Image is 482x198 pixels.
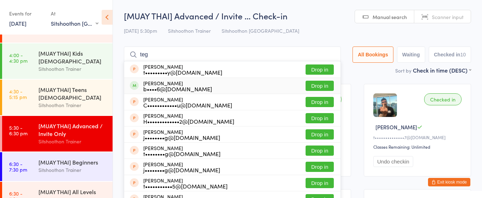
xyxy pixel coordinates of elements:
a: 5:30 -6:30 pm[MUAY THAI] Advanced / Invite OnlySitshoothon Trainer [2,116,113,151]
div: Sitshoothon Trainer [38,137,107,146]
button: Waiting [397,47,425,63]
span: [PERSON_NAME] [375,123,417,131]
img: image1712734030.png [373,93,397,117]
div: H•••••••••••••2@[DOMAIN_NAME] [143,118,234,124]
div: t•••••••••••5@[DOMAIN_NAME] [143,183,228,189]
div: [MUAY THAI] Kids [DEMOGRAPHIC_DATA] [38,49,107,65]
button: Undo checkin [373,156,413,167]
button: Drop in [306,64,334,75]
span: [DATE] 5:30pm [124,27,157,34]
button: Drop in [306,129,334,140]
span: Manual search [373,13,407,20]
div: [MUAY THAI] All Levels [38,188,107,196]
div: [PERSON_NAME] [143,80,212,92]
button: Drop in [306,81,334,91]
div: [PERSON_NAME] [143,113,234,124]
div: Sitshoothon Trainer [38,166,107,174]
div: [PERSON_NAME] [143,64,222,75]
div: t•••••••••y@[DOMAIN_NAME] [143,69,222,75]
div: [PERSON_NAME] [143,178,228,189]
input: Search [124,47,341,63]
div: [PERSON_NAME] [143,97,232,108]
button: Drop in [306,178,334,188]
div: Sitshoothon Trainer [38,65,107,73]
a: 6:30 -7:30 pm[MUAY THAI] BeginnersSitshoothon Trainer [2,152,113,181]
span: Sitshoothon [GEOGRAPHIC_DATA] [222,27,299,34]
button: All Bookings [353,47,393,63]
a: 4:00 -4:30 pm[MUAY THAI] Kids [DEMOGRAPHIC_DATA]Sitshoothon Trainer [2,43,113,79]
label: Sort by [395,67,411,74]
div: j••••••••g@[DOMAIN_NAME] [143,135,220,140]
button: Drop in [306,97,334,107]
div: t••••••••g@[DOMAIN_NAME] [143,151,221,156]
div: Sitshoothon Trainer [38,101,107,109]
div: [PERSON_NAME] [143,129,220,140]
div: Sitshoothon [GEOGRAPHIC_DATA] [51,19,98,27]
div: Events for [9,8,44,19]
div: [PERSON_NAME] [143,145,221,156]
a: 4:30 -5:15 pm[MUAY THAI] Teens [DEMOGRAPHIC_DATA]Sitshoothon Trainer [2,80,113,115]
time: 4:00 - 4:30 pm [9,52,28,63]
span: Scanner input [432,13,464,20]
div: 10 [460,52,466,57]
button: Drop in [306,162,334,172]
div: [MUAY THAI] Beginners [38,158,107,166]
div: Check in time (DESC) [413,66,471,74]
button: Drop in [306,146,334,156]
div: b••••6@[DOMAIN_NAME] [143,86,212,92]
a: [DATE] [9,19,26,27]
div: C••••••••••••u@[DOMAIN_NAME] [143,102,232,108]
h2: [MUAY THAI] Advanced / Invite … Check-in [124,10,471,21]
div: [MUAY THAI] Teens [DEMOGRAPHIC_DATA] [38,86,107,101]
div: t••••••••••••••7@[DOMAIN_NAME] [373,134,464,140]
button: Exit kiosk mode [428,178,470,186]
button: Drop in [306,113,334,123]
div: At [51,8,98,19]
time: 6:30 - 7:30 pm [9,161,27,172]
div: j••••••••g@[DOMAIN_NAME] [143,167,220,173]
time: 5:30 - 6:30 pm [9,125,28,136]
div: Checked in [424,93,462,105]
time: 4:30 - 5:15 pm [9,88,27,100]
div: [MUAY THAI] Advanced / Invite Only [38,122,107,137]
button: Checked in10 [429,47,471,63]
div: Classes Remaining: Unlimited [373,144,464,150]
div: [PERSON_NAME] [143,161,220,173]
span: Sitshoothon Trainer [168,27,211,34]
